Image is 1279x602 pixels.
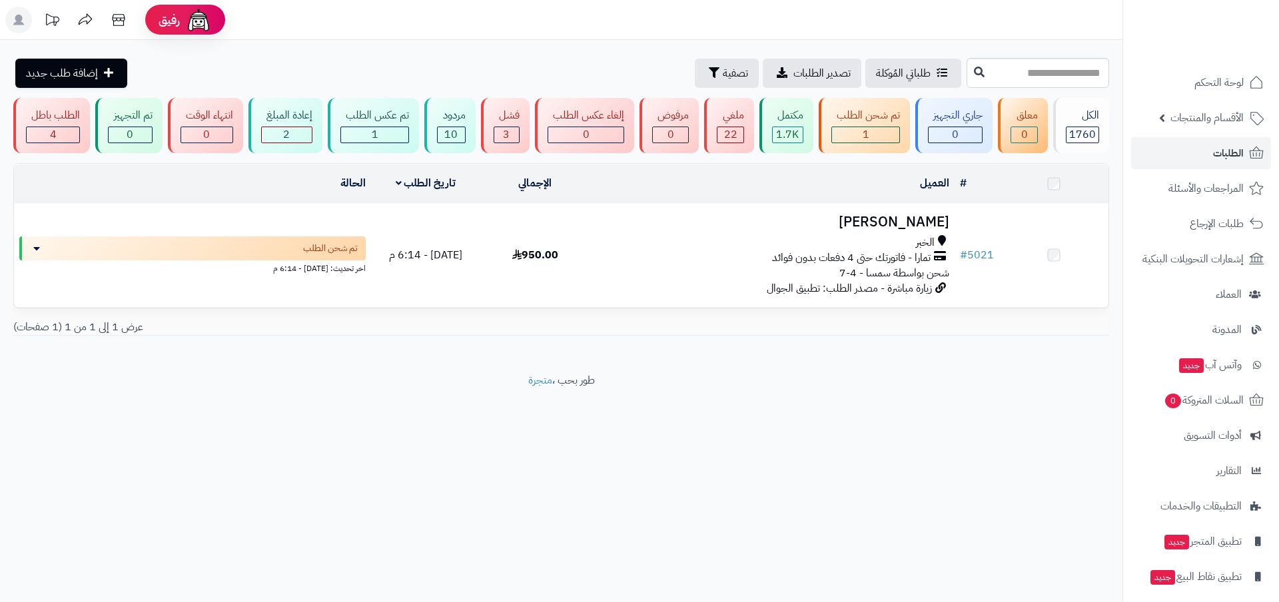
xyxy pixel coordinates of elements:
div: 0 [548,127,624,143]
span: التطبيقات والخدمات [1160,497,1242,515]
span: زيارة مباشرة - مصدر الطلب: تطبيق الجوال [767,280,932,296]
span: طلبات الإرجاع [1190,214,1244,233]
div: معلق [1011,108,1037,123]
a: متجرة [528,372,552,388]
span: شحن بواسطة سمسا - 4-7 [839,265,949,281]
a: الطلبات [1131,137,1271,169]
span: 0 [583,127,590,143]
div: اخر تحديث: [DATE] - 6:14 م [19,260,366,274]
span: الخبر [916,235,935,250]
span: # [960,247,967,263]
span: المدونة [1212,320,1242,339]
span: تطبيق المتجر [1163,532,1242,551]
span: 1760 [1069,127,1096,143]
span: 0 [203,127,210,143]
span: 0 [952,127,959,143]
div: 0 [929,127,982,143]
span: المراجعات والأسئلة [1168,179,1244,198]
a: لوحة التحكم [1131,67,1271,99]
span: 0 [667,127,674,143]
a: ملغي 22 [701,98,756,153]
span: جديد [1164,535,1189,549]
span: الأقسام والمنتجات [1170,109,1244,127]
span: تم شحن الطلب [303,242,358,255]
a: الكل1760 [1051,98,1112,153]
span: 1 [863,127,869,143]
a: المراجعات والأسئلة [1131,172,1271,204]
span: 2 [283,127,290,143]
span: 1.7K [776,127,799,143]
div: الطلب باطل [26,108,80,123]
div: 4 [27,127,79,143]
a: الحالة [340,175,366,191]
div: عرض 1 إلى 1 من 1 (1 صفحات) [3,320,562,335]
span: إضافة طلب جديد [26,65,98,81]
a: #5021 [960,247,994,263]
a: فشل 3 [478,98,532,153]
div: ملغي [717,108,743,123]
span: تصدير الطلبات [793,65,851,81]
span: وآتس آب [1178,356,1242,374]
a: أدوات التسويق [1131,420,1271,451]
a: تحديثات المنصة [35,7,69,37]
span: 0 [127,127,133,143]
span: 1 [372,127,378,143]
div: 0 [1011,127,1037,143]
a: تصدير الطلبات [763,59,861,88]
span: تمارا - فاتورتك حتى 4 دفعات بدون فوائد [772,250,931,266]
span: 950.00 [512,247,558,263]
a: جاري التجهيز 0 [913,98,995,153]
div: 3 [494,127,519,143]
a: تم عكس الطلب 1 [325,98,422,153]
a: تاريخ الطلب [396,175,456,191]
a: إلغاء عكس الطلب 0 [532,98,637,153]
a: تطبيق المتجرجديد [1131,525,1271,557]
span: السلات المتروكة [1164,391,1244,410]
div: تم التجهيز [108,108,152,123]
span: 22 [724,127,737,143]
div: 1 [341,127,408,143]
a: تطبيق نقاط البيعجديد [1131,561,1271,593]
a: التطبيقات والخدمات [1131,490,1271,522]
span: طلباتي المُوكلة [876,65,931,81]
a: وآتس آبجديد [1131,349,1271,381]
h3: [PERSON_NAME] [596,214,949,230]
div: 10 [438,127,464,143]
a: المدونة [1131,314,1271,346]
a: الإجمالي [518,175,552,191]
div: 2 [262,127,312,143]
span: التقارير [1216,461,1242,480]
span: العملاء [1216,285,1242,304]
span: جديد [1179,358,1204,373]
div: إعادة المبلغ [261,108,312,123]
a: طلباتي المُوكلة [865,59,961,88]
a: إعادة المبلغ 2 [246,98,325,153]
div: الكل [1066,108,1099,123]
span: 3 [503,127,510,143]
span: تصفية [723,65,748,81]
a: السلات المتروكة0 [1131,384,1271,416]
a: انتهاء الوقت 0 [165,98,246,153]
a: # [960,175,967,191]
span: 4 [50,127,57,143]
span: جديد [1150,570,1175,585]
div: 0 [653,127,688,143]
span: تطبيق نقاط البيع [1149,567,1242,586]
a: تم التجهيز 0 [93,98,165,153]
a: مردود 10 [422,98,478,153]
img: ai-face.png [185,7,212,33]
span: الطلبات [1213,144,1244,162]
span: 0 [1021,127,1028,143]
a: العميل [920,175,949,191]
a: مرفوض 0 [637,98,701,153]
div: تم عكس الطلب [340,108,409,123]
a: طلبات الإرجاع [1131,208,1271,240]
span: [DATE] - 6:14 م [389,247,462,263]
a: إشعارات التحويلات البنكية [1131,243,1271,275]
div: تم شحن الطلب [831,108,900,123]
span: أدوات التسويق [1184,426,1242,445]
a: مكتمل 1.7K [757,98,816,153]
a: التقارير [1131,455,1271,487]
a: تم شحن الطلب 1 [816,98,913,153]
a: معلق 0 [995,98,1050,153]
